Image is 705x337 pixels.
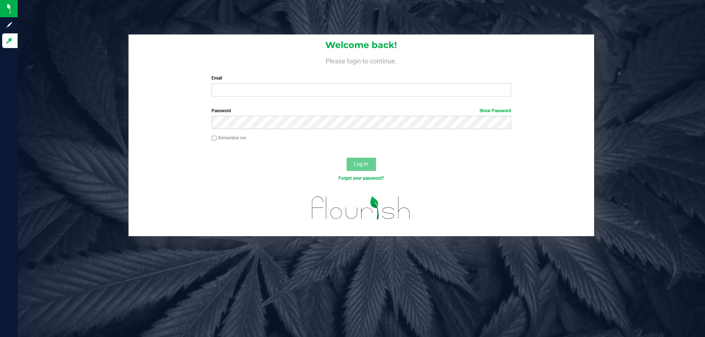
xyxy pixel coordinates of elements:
[129,56,594,65] h4: Please login to continue.
[303,189,419,227] img: flourish_logo.svg
[339,176,384,181] a: Forgot your password?
[354,161,368,167] span: Log In
[6,21,13,29] inline-svg: Sign up
[129,40,594,50] h1: Welcome back!
[347,158,376,171] button: Log In
[211,108,231,113] span: Password
[211,136,217,141] input: Remember me
[6,37,13,44] inline-svg: Log in
[211,135,246,141] label: Remember me
[211,75,511,81] label: Email
[480,108,511,113] a: Show Password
